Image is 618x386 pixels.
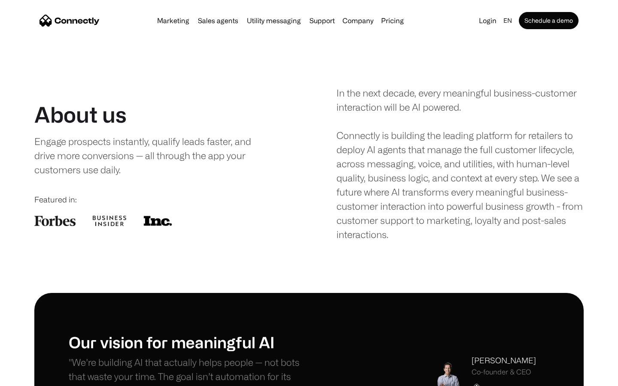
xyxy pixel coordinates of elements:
a: Support [306,17,338,24]
div: en [503,15,512,27]
aside: Language selected: English [9,370,51,383]
div: Engage prospects instantly, qualify leads faster, and drive more conversions — all through the ap... [34,134,269,177]
div: Co-founder & CEO [472,368,536,376]
ul: Language list [17,371,51,383]
a: Schedule a demo [519,12,579,29]
a: Marketing [154,17,193,24]
div: Company [342,15,373,27]
a: Sales agents [194,17,242,24]
div: [PERSON_NAME] [472,355,536,366]
h1: About us [34,102,127,127]
a: Utility messaging [243,17,304,24]
a: Pricing [378,17,407,24]
div: In the next decade, every meaningful business-customer interaction will be AI powered. Connectly ... [336,86,584,241]
a: Login [476,15,500,27]
div: Featured in: [34,194,282,205]
h1: Our vision for meaningful AI [69,333,309,351]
